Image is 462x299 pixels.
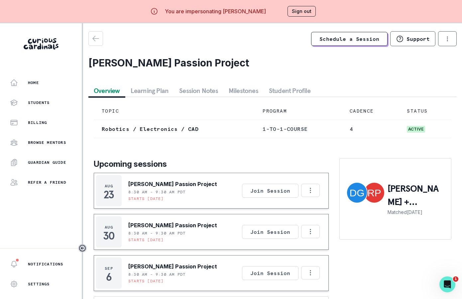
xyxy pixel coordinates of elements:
[28,160,66,165] p: Guardian Guide
[453,276,458,282] span: 1
[301,225,320,238] button: Options
[347,183,367,203] img: Dadmehr Daniel Ghasemfar
[255,102,342,120] td: PROGRAM
[439,276,455,292] iframe: Intercom live chat
[94,102,255,120] td: TOPIC
[28,80,39,85] p: Home
[388,209,444,216] p: Matched [DATE]
[88,57,457,69] h2: [PERSON_NAME] Passion Project
[28,120,47,125] p: Billing
[28,180,66,185] p: Refer a friend
[128,221,217,229] p: [PERSON_NAME] Passion Project
[288,6,316,17] button: Sign out
[128,189,185,195] p: 8:30 AM - 9:30 AM PDT
[223,85,264,97] button: Milestones
[103,233,115,239] p: 30
[399,102,451,120] td: STATUS
[255,120,342,138] td: 1-to-1-course
[105,183,113,189] p: Aug
[105,225,113,230] p: Aug
[28,281,50,287] p: Settings
[242,266,298,280] button: Join Session
[94,120,255,138] td: Robotics / Electronics / CAD
[438,31,457,46] button: options
[88,85,125,97] button: Overview
[342,120,399,138] td: 4
[242,184,298,198] button: Join Session
[128,278,164,284] p: Starts [DATE]
[106,274,112,280] p: 6
[301,184,320,197] button: Options
[94,158,329,170] p: Upcoming sessions
[125,85,174,97] button: Learning Plan
[165,7,266,15] p: You are impersonating [PERSON_NAME]
[28,100,50,105] p: Students
[388,182,444,209] p: [PERSON_NAME] + [PERSON_NAME]
[128,180,217,188] p: [PERSON_NAME] Passion Project
[311,32,388,46] a: Schedule a Session
[264,85,316,97] button: Student Profile
[128,196,164,201] p: Starts [DATE]
[104,191,114,198] p: 23
[128,272,185,277] p: 8:30 AM - 9:30 AM PDT
[174,85,223,97] button: Session Notes
[390,31,435,46] button: Support
[342,102,399,120] td: CADENCE
[242,225,298,239] button: Join Session
[105,266,113,271] p: Sep
[28,261,63,267] p: Notifications
[128,262,217,270] p: [PERSON_NAME] Passion Project
[406,36,430,42] p: Support
[301,266,320,279] button: Options
[28,140,66,145] p: Browse Mentors
[364,183,384,203] img: Rylan Patel
[24,38,58,50] img: Curious Cardinals Logo
[128,231,185,236] p: 8:30 AM - 9:30 AM PDT
[78,244,87,252] button: Toggle sidebar
[128,237,164,243] p: Starts [DATE]
[407,126,425,133] span: active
